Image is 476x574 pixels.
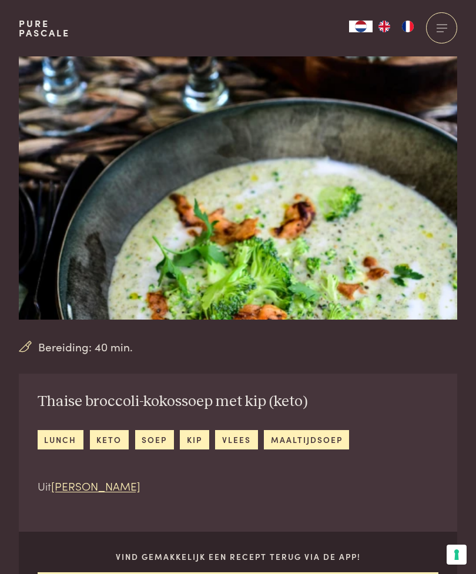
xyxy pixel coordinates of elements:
[38,550,439,563] p: Vind gemakkelijk een recept terug via de app!
[38,478,350,495] p: Uit
[349,21,420,32] aside: Language selected: Nederlands
[373,21,396,32] a: EN
[19,56,457,320] img: Thaise broccoli-kokossoep met kip (keto)
[373,21,420,32] ul: Language list
[19,19,70,38] a: PurePascale
[38,430,83,449] a: lunch
[349,21,373,32] div: Language
[447,545,467,565] button: Uw voorkeuren voor toestemming voor trackingtechnologieën
[180,430,209,449] a: kip
[349,21,373,32] a: NL
[215,430,257,449] a: vlees
[396,21,420,32] a: FR
[90,430,129,449] a: keto
[38,338,133,355] span: Bereiding: 40 min.
[38,392,350,411] h2: Thaise broccoli-kokossoep met kip (keto)
[51,478,140,494] a: [PERSON_NAME]
[264,430,349,449] a: maaltijdsoep
[135,430,174,449] a: soep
